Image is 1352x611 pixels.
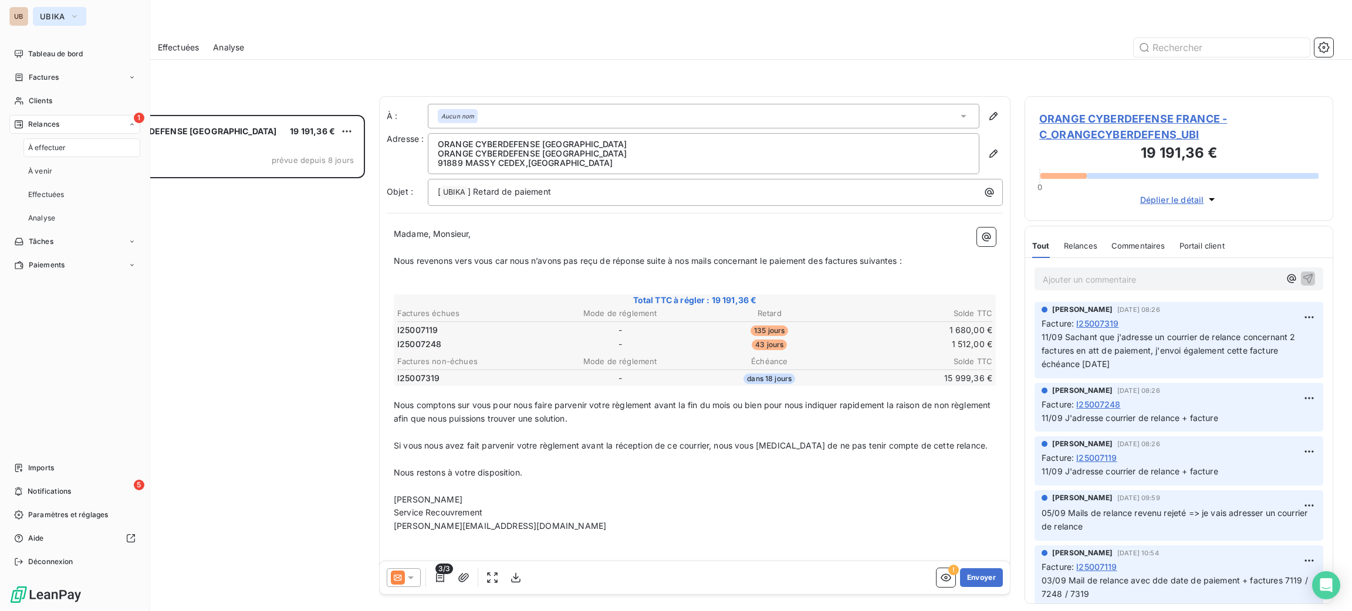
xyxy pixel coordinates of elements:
span: Effectuées [28,189,65,200]
input: Rechercher [1134,38,1310,57]
span: [PERSON_NAME] [1052,385,1113,396]
span: Nous comptons sur vous pour nous faire parvenir votre règlement avant la fin du mois ou bien pour... [394,400,993,423]
td: 1 512,00 € [845,338,993,351]
span: À venir [28,166,52,176]
p: ORANGE CYBERDEFENSE [GEOGRAPHIC_DATA] [438,140,969,149]
th: Retard [695,307,844,320]
span: Tout [1032,241,1050,250]
span: I25007119 [397,324,438,336]
button: Déplier le détail [1137,193,1222,206]
span: [DATE] 08:26 [1117,387,1160,394]
td: - [546,338,695,351]
span: I25007248 [397,338,441,350]
span: Facture : [1042,317,1074,330]
span: Analyse [28,213,55,223]
span: ORANGE CYBERDEFENSE [GEOGRAPHIC_DATA] [83,126,277,136]
th: Solde TTC [845,355,993,368]
span: Madame, Monsieur, [394,229,471,239]
span: Relances [1064,241,1097,250]
span: [PERSON_NAME] [1052,304,1113,315]
span: [PERSON_NAME][EMAIL_ADDRESS][DOMAIN_NAME] [394,521,606,531]
span: UBIKA [40,12,65,21]
td: - [546,324,695,337]
span: 11/09 J'adresse courrier de relance + facture [1042,466,1218,476]
th: Échéance [695,355,844,368]
span: 11/09 J'adresse courrier de relance + facture [1042,413,1218,423]
span: Clients [29,96,52,106]
button: Envoyer [960,568,1003,587]
p: ORANGE CYBERDEFENSE [GEOGRAPHIC_DATA] [438,149,969,158]
span: I25007319 [1076,317,1118,330]
span: Nous revenons vers vous car nous n’avons pas reçu de réponse suite à nos mails concernant le paie... [394,256,902,266]
span: prévue depuis 8 jours [272,155,354,165]
span: 43 jours [752,340,787,350]
span: 05/09 Mails de relance revenu rejeté => je vais adresser un courrier de relance [1042,508,1310,531]
span: 135 jours [751,325,788,336]
span: Si vous nous avez fait parvenir votre règlement avant la réception de ce courrier, nous vous [MED... [394,440,988,450]
div: Open Intercom Messenger [1312,571,1340,599]
span: Imports [28,463,54,473]
th: Factures échues [397,307,545,320]
span: Objet : [387,186,413,196]
span: À effectuer [28,142,66,153]
span: Notifications [28,486,71,497]
span: [DATE] 08:26 [1117,306,1160,313]
span: Tâches [29,236,53,247]
em: Aucun nom [441,112,474,120]
span: Déconnexion [28,556,73,567]
span: [PERSON_NAME] [1052,439,1113,449]
span: [PERSON_NAME] [394,494,462,504]
span: [DATE] 08:26 [1117,440,1160,447]
td: I25007319 [397,372,545,385]
span: Tableau de bord [28,49,83,59]
td: 1 680,00 € [845,324,993,337]
span: Portail client [1179,241,1225,250]
th: Factures non-échues [397,355,545,368]
span: Déplier le détail [1140,194,1204,206]
img: Logo LeanPay [9,585,82,604]
span: Factures [29,72,59,83]
a: Aide [9,529,140,548]
span: Effectuées [158,42,200,53]
th: Mode de réglement [546,307,695,320]
span: UBIKA [441,186,467,199]
span: [PERSON_NAME] [1052,493,1113,503]
span: 11/09 Sachant que j'adresse un courrier de relance concernant 2 factures en att de paiement, j'en... [1042,332,1298,369]
span: I25007119 [1076,561,1117,573]
span: 5 [134,480,144,490]
th: Mode de réglement [546,355,695,368]
span: [ [438,186,441,196]
span: Paramètres et réglages [28,510,108,520]
span: Adresse : [387,134,424,144]
span: 19 191,36 € [290,126,335,136]
span: I25007248 [1076,398,1120,410]
span: [PERSON_NAME] [1052,548,1113,558]
span: dans 18 jours [743,374,795,384]
span: 3/3 [435,564,453,574]
h3: 19 191,36 € [1039,142,1319,166]
span: Relances [28,119,59,130]
span: [DATE] 09:59 [1117,494,1160,501]
label: À : [387,110,428,122]
span: I25007119 [1076,452,1117,464]
span: ORANGE CYBERDEFENSE FRANCE - C_ORANGECYBERDEFENS_UBI [1039,111,1319,142]
span: Analyse [213,42,244,53]
span: 1 [134,113,144,123]
span: Nous restons à votre disposition. [394,467,522,477]
span: 0 [1037,182,1042,192]
p: 91889 MASSY CEDEX , [GEOGRAPHIC_DATA] [438,158,969,168]
span: Commentaires [1111,241,1165,250]
span: Facture : [1042,561,1074,573]
span: ] Retard de paiement [468,186,551,196]
span: Facture : [1042,398,1074,410]
span: 03/09 Mail de relance avec dde date de paiement + factures 7119 / 7248 / 7319 [1042,575,1310,599]
td: 15 999,36 € [845,372,993,385]
span: Facture : [1042,452,1074,464]
span: Aide [28,533,44,544]
th: Solde TTC [845,307,993,320]
span: Service Recouvrement [394,507,482,517]
span: Total TTC à régler : 19 191,36 € [396,294,994,306]
div: UB [9,7,28,26]
span: [DATE] 10:54 [1117,549,1159,556]
td: - [546,372,695,385]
